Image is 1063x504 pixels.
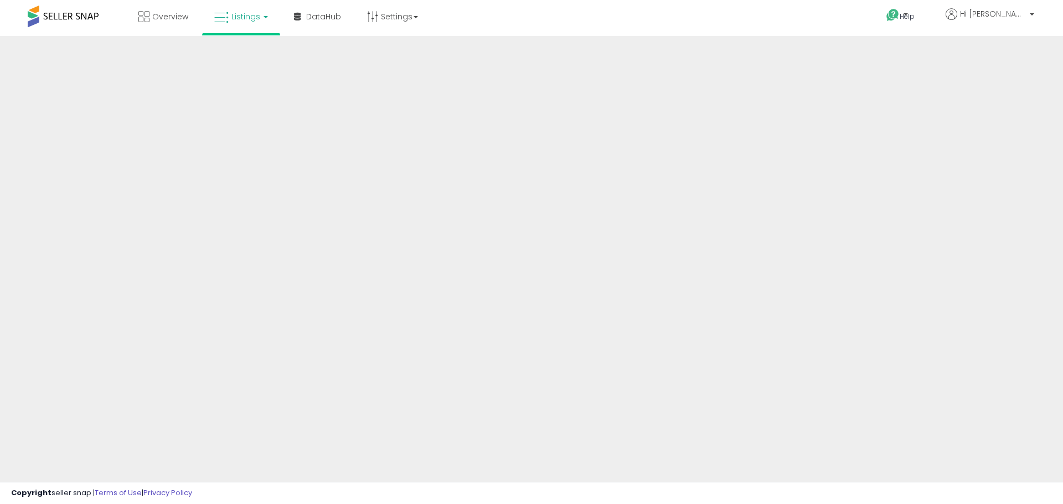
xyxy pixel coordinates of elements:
[886,8,900,22] i: Get Help
[152,11,188,22] span: Overview
[960,8,1026,19] span: Hi [PERSON_NAME]
[231,11,260,22] span: Listings
[306,11,341,22] span: DataHub
[946,8,1034,33] a: Hi [PERSON_NAME]
[900,12,915,21] span: Help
